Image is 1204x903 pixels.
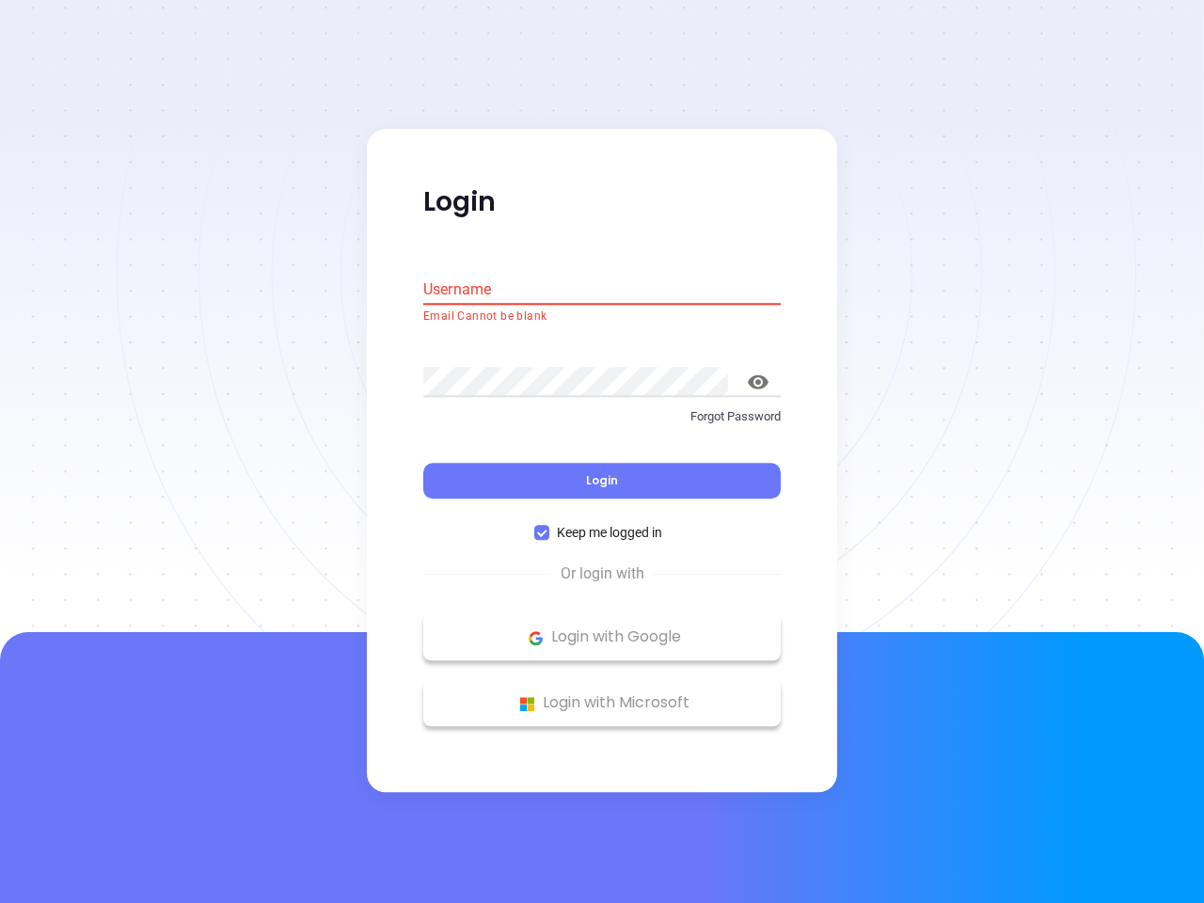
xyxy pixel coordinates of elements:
button: Google Logo Login with Google [423,614,781,661]
p: Login with Microsoft [433,689,771,718]
a: Forgot Password [423,407,781,441]
img: Microsoft Logo [515,692,539,716]
img: Google Logo [524,626,547,650]
button: toggle password visibility [736,359,781,404]
button: Login [423,464,781,499]
p: Forgot Password [423,407,781,426]
span: Or login with [551,563,654,586]
p: Email Cannot be blank [423,308,781,326]
button: Microsoft Logo Login with Microsoft [423,680,781,727]
p: Login [423,185,781,219]
span: Login [586,473,618,489]
span: Keep me logged in [549,523,670,544]
p: Login with Google [433,624,771,652]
